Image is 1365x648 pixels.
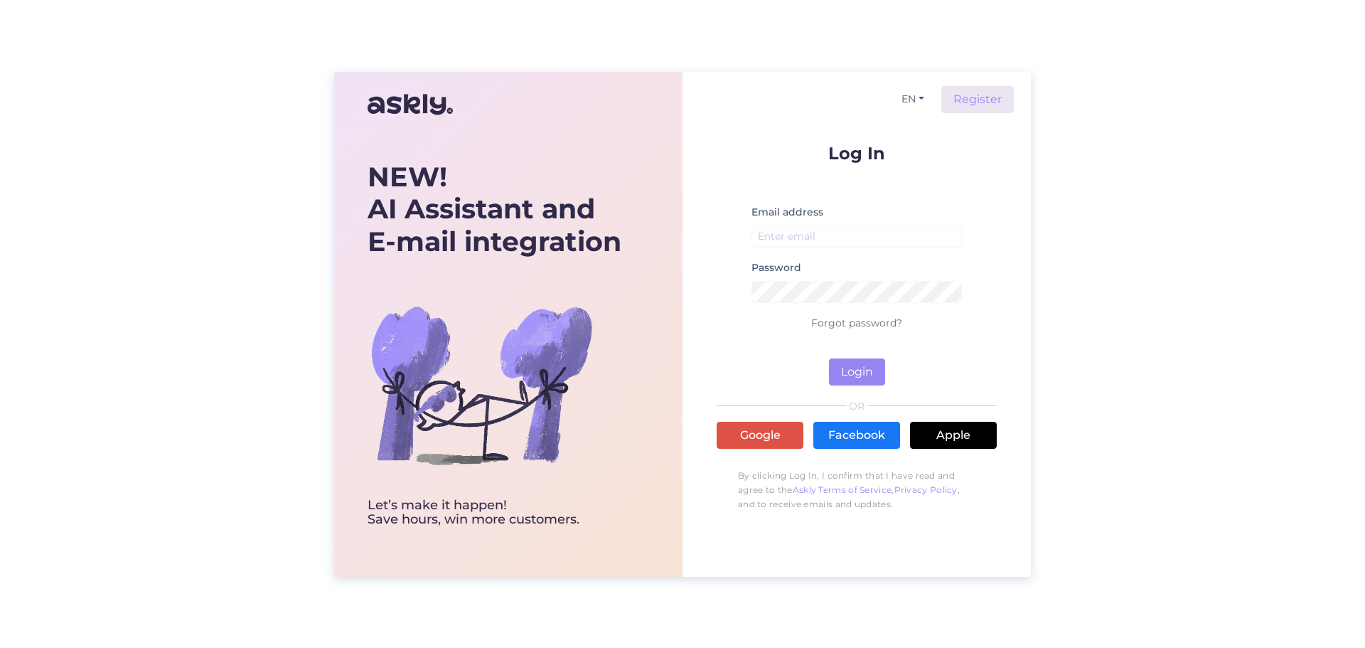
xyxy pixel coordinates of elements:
a: Google [717,422,803,449]
a: Askly Terms of Service [793,484,892,495]
button: EN [896,89,930,110]
div: AI Assistant and E-mail integration [368,161,621,258]
a: Privacy Policy [894,484,958,495]
input: Enter email [751,225,962,248]
img: Askly [368,87,453,122]
a: Register [941,86,1014,113]
a: Facebook [813,422,900,449]
a: Forgot password? [811,317,902,329]
span: OR [847,401,867,411]
p: By clicking Log In, I confirm that I have read and agree to the , , and to receive emails and upd... [717,462,997,519]
img: bg-askly [368,271,595,499]
b: NEW! [368,160,447,193]
label: Password [751,260,801,275]
button: Login [829,358,885,386]
label: Email address [751,205,823,220]
p: Log In [717,144,997,162]
div: Let’s make it happen! Save hours, win more customers. [368,499,621,527]
a: Apple [910,422,997,449]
